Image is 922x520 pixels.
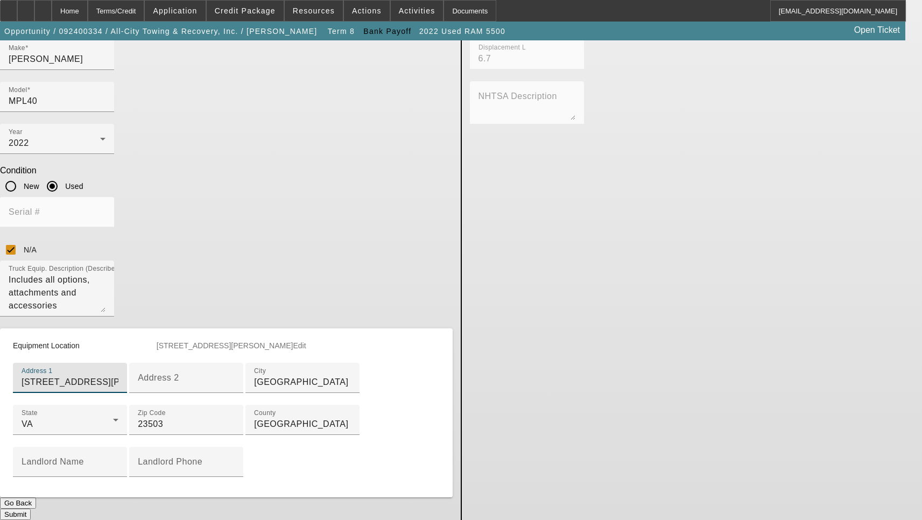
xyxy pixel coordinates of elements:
button: Bank Payoff [361,22,414,41]
mat-label: Address 1 [22,368,52,375]
mat-label: Zip Code [138,410,166,417]
mat-label: Year [9,129,23,136]
mat-label: Model [9,87,27,94]
span: Edit [293,341,306,350]
span: VA [22,419,33,428]
span: Equipment Location [13,341,80,350]
label: Used [63,181,83,192]
mat-label: City [254,368,266,375]
label: New [22,181,39,192]
mat-label: Truck Equip. Description (Describe the equipment on the back of the chassis) [9,265,245,272]
button: Credit Package [207,1,284,21]
mat-label: County [254,410,276,417]
a: Open Ticket [850,21,904,39]
button: Activities [391,1,444,21]
label: N/A [22,244,37,255]
mat-label: Make [9,45,25,52]
button: Term 8 [324,22,358,41]
button: Actions [344,1,390,21]
span: 2022 [9,138,29,147]
span: Resources [293,6,335,15]
mat-label: Address 2 [138,373,179,382]
span: Actions [352,6,382,15]
span: Credit Package [215,6,276,15]
mat-label: Landlord Name [22,457,84,466]
span: Term 8 [328,27,355,36]
span: Bank Payoff [363,27,411,36]
mat-label: State [22,410,38,417]
span: Activities [399,6,435,15]
mat-label: NHTSA Description [478,92,557,101]
button: Resources [285,1,343,21]
mat-label: Landlord Phone [138,457,202,466]
span: [STREET_ADDRESS][PERSON_NAME] [157,341,293,350]
mat-label: Serial # [9,207,40,216]
span: 2022 Used RAM 5500 [419,27,505,36]
button: 2022 Used RAM 5500 [417,22,508,41]
mat-label: Displacement L [478,44,526,51]
span: Opportunity / 092400334 / All-City Towing & Recovery, Inc. / [PERSON_NAME] [4,27,317,36]
button: Application [145,1,205,21]
span: Application [153,6,197,15]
